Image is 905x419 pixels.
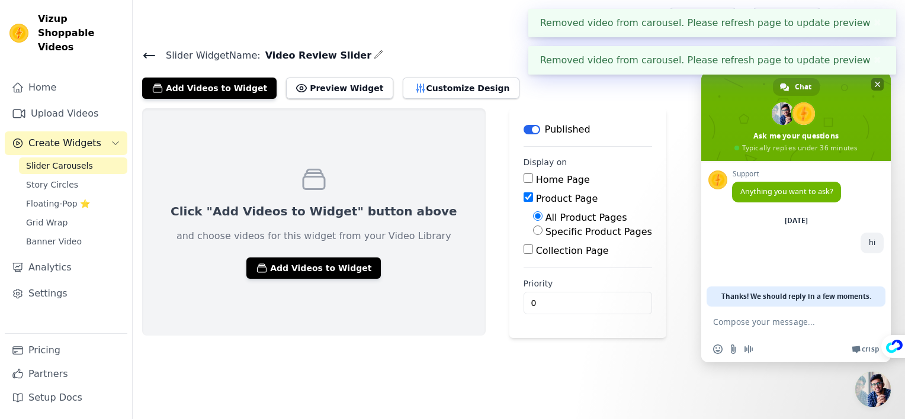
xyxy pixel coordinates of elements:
[156,49,261,63] span: Slider Widget Name:
[26,160,93,172] span: Slider Carousels
[19,176,127,193] a: Story Circles
[855,372,891,407] a: Close chat
[536,193,598,204] label: Product Page
[871,53,884,67] button: Close
[38,12,123,54] span: Vizup Shoppable Videos
[669,8,736,30] a: Help Setup
[19,195,127,212] a: Floating-Pop ⭐
[5,102,127,125] a: Upload Videos
[26,217,68,228] span: Grid Wrap
[732,170,841,178] span: Support
[19,214,127,231] a: Grid Wrap
[753,8,821,30] a: Book Demo
[713,307,855,336] textarea: Compose your message...
[524,156,567,168] legend: Display on
[871,16,884,30] button: Close
[729,344,738,354] span: Send a file
[740,186,833,196] span: Anything you want to ask?
[5,282,127,305] a: Settings
[852,344,879,354] a: Crisp
[5,256,127,279] a: Analytics
[5,131,127,155] button: Create Widgets
[5,386,127,410] a: Setup Docs
[785,217,808,224] div: [DATE]
[849,8,896,30] p: My Store
[545,212,627,223] label: All Product Pages
[830,8,896,30] button: M My Store
[403,78,519,99] button: Customize Design
[26,198,90,209] span: Floating-Pop ⭐
[5,362,127,386] a: Partners
[246,257,381,279] button: Add Videos to Widget
[26,179,78,191] span: Story Circles
[528,46,896,75] div: Removed video from carousel. Please refresh page to update preview
[744,344,753,354] span: Audio message
[28,136,101,150] span: Create Widgets
[26,236,82,247] span: Banner Video
[545,123,591,137] p: Published
[19,157,127,174] a: Slider Carousels
[5,76,127,99] a: Home
[374,47,383,63] div: Edit Name
[9,24,28,43] img: Vizup
[171,203,457,220] p: Click "Add Videos to Widget" button above
[795,78,811,96] span: Chat
[528,9,896,37] div: Removed video from carousel. Please refresh page to update preview
[176,229,451,243] p: and choose videos for this widget from your Video Library
[261,49,371,63] span: Video Review Slider
[5,339,127,362] a: Pricing
[713,344,723,354] span: Insert an emoji
[871,78,884,91] span: Close chat
[142,78,277,99] button: Add Videos to Widget
[721,286,871,307] span: Thanks! We should reply in a few moments.
[545,226,652,237] label: Specific Product Pages
[869,237,875,247] span: hi
[536,245,609,256] label: Collection Page
[524,278,652,289] label: Priority
[536,174,590,185] label: Home Page
[862,344,879,354] span: Crisp
[19,233,127,250] a: Banner Video
[773,78,820,96] a: Chat
[286,78,393,99] button: Preview Widget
